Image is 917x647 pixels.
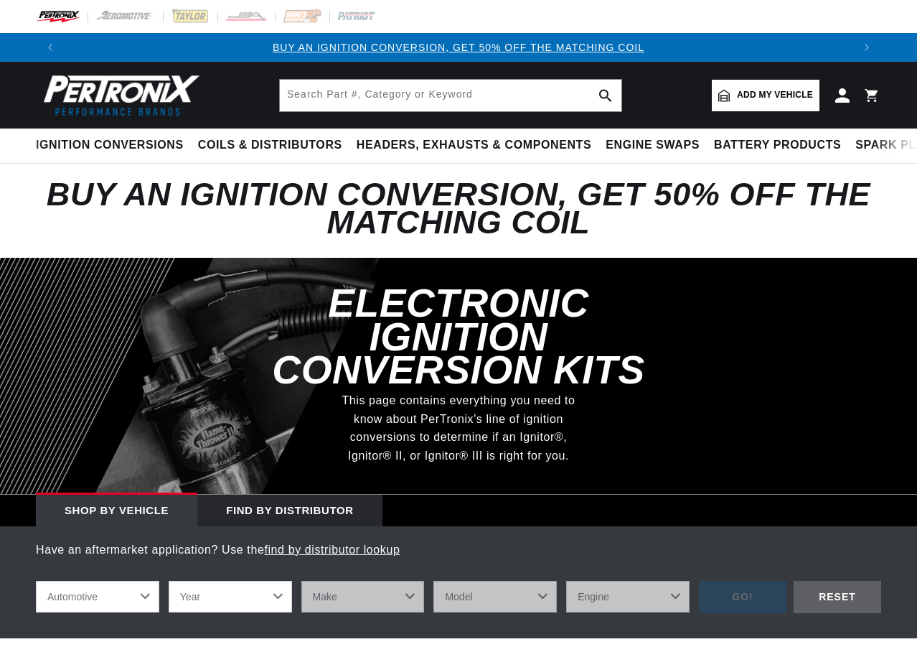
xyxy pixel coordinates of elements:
[36,495,197,526] div: Shop by vehicle
[243,287,674,387] h3: Electronic Ignition Conversion Kits
[36,33,65,62] button: Translation missing: en.sections.announcements.previous_announcement
[598,129,707,162] summary: Engine Swaps
[590,80,621,111] button: search button
[191,129,349,162] summary: Coils & Distributors
[280,80,621,111] input: Search Part #, Category or Keyword
[197,495,382,526] div: Find by Distributor
[264,544,400,556] a: find by distributor lookup
[852,33,881,62] button: Translation missing: en.sections.announcements.next_announcement
[332,391,585,465] p: This page contains everything you need to know about PerTronix's line of ignition conversions to ...
[36,129,191,162] summary: Ignition Conversions
[357,138,591,153] span: Headers, Exhausts & Components
[794,581,881,613] div: RESET
[36,138,184,153] span: Ignition Conversions
[65,39,852,55] div: Announcement
[737,88,813,102] span: Add my vehicle
[169,581,292,613] select: Year
[707,129,848,162] summary: Battery Products
[36,541,881,559] p: Have an aftermarket application? Use the
[198,138,342,153] span: Coils & Distributors
[36,70,201,120] img: Pertronix
[65,39,852,55] div: 1 of 3
[566,581,690,613] select: Engine
[712,80,819,111] a: Add my vehicle
[301,581,425,613] select: Make
[606,138,700,153] span: Engine Swaps
[433,581,557,613] select: Model
[36,581,159,613] select: Ride Type
[349,129,598,162] summary: Headers, Exhausts & Components
[273,42,644,53] a: BUY AN IGNITION CONVERSION, GET 50% OFF THE MATCHING COIL
[714,138,841,153] span: Battery Products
